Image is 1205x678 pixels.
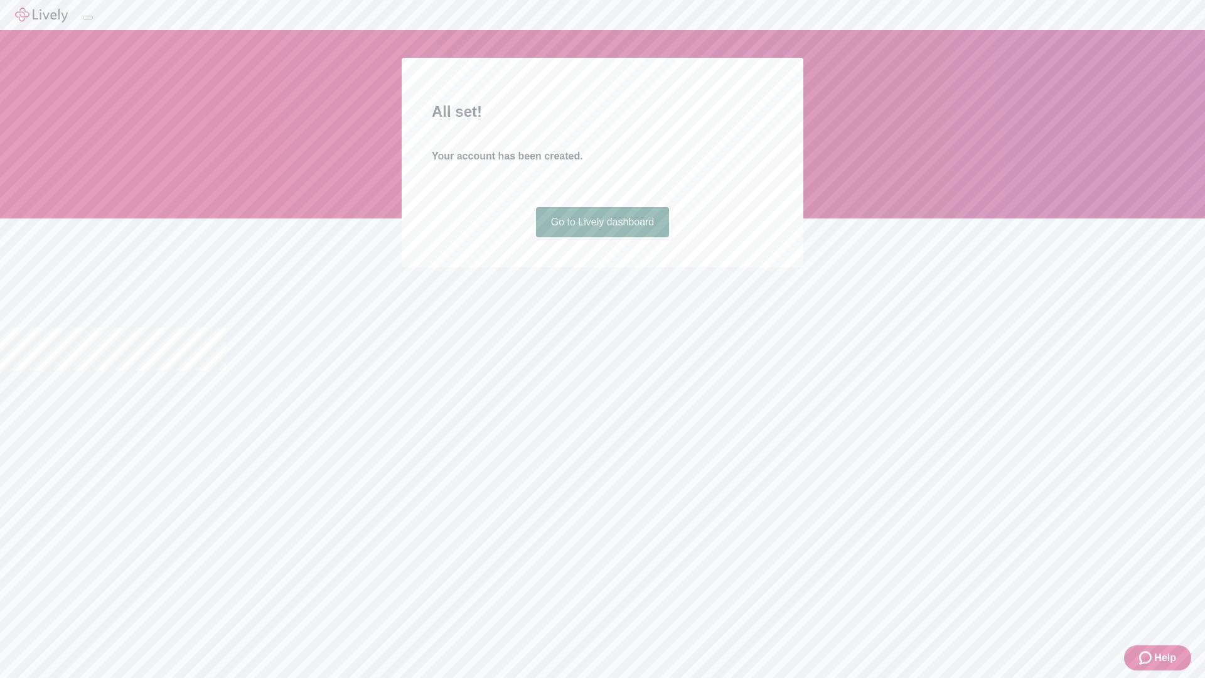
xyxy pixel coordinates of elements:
[432,149,773,164] h4: Your account has been created.
[1139,650,1154,665] svg: Zendesk support icon
[536,207,670,237] a: Go to Lively dashboard
[1124,645,1191,670] button: Zendesk support iconHelp
[1154,650,1176,665] span: Help
[83,16,93,19] button: Log out
[15,8,68,23] img: Lively
[432,100,773,123] h2: All set!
